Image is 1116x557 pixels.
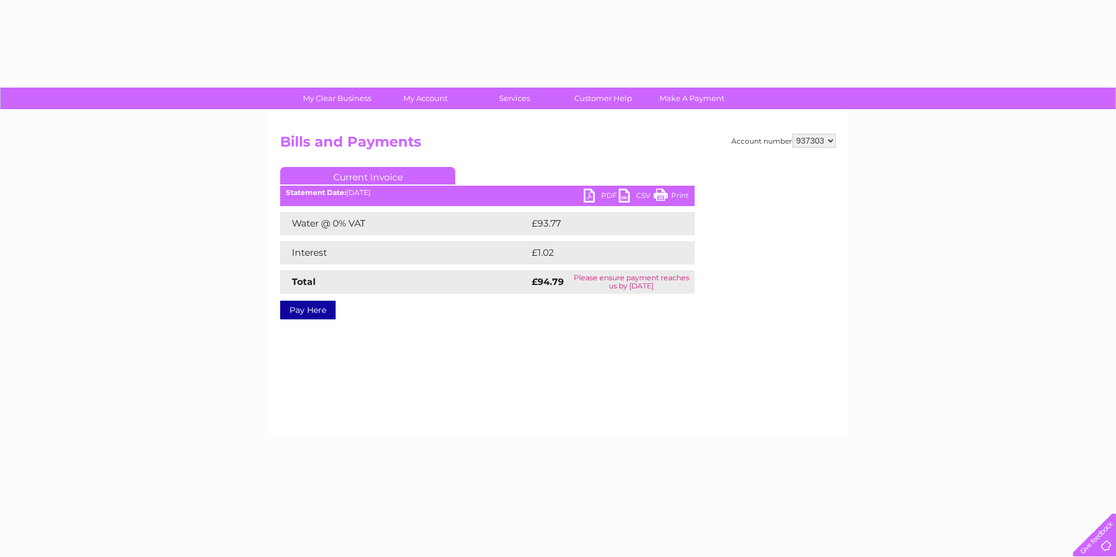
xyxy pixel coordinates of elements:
a: Pay Here [280,301,336,319]
a: PDF [584,189,619,206]
td: Please ensure payment reaches us by [DATE] [569,270,695,294]
a: CSV [619,189,654,206]
td: Interest [280,241,529,264]
strong: £94.79 [532,276,564,287]
td: £93.77 [529,212,671,235]
div: [DATE] [280,189,695,197]
td: £1.02 [529,241,666,264]
a: My Account [378,88,474,109]
td: Water @ 0% VAT [280,212,529,235]
strong: Total [292,276,316,287]
a: Customer Help [555,88,651,109]
a: My Clear Business [289,88,385,109]
div: Account number [731,134,836,148]
a: Make A Payment [644,88,740,109]
h2: Bills and Payments [280,134,836,156]
b: Statement Date: [286,188,346,197]
a: Print [654,189,689,206]
a: Services [466,88,563,109]
a: Current Invoice [280,167,455,184]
